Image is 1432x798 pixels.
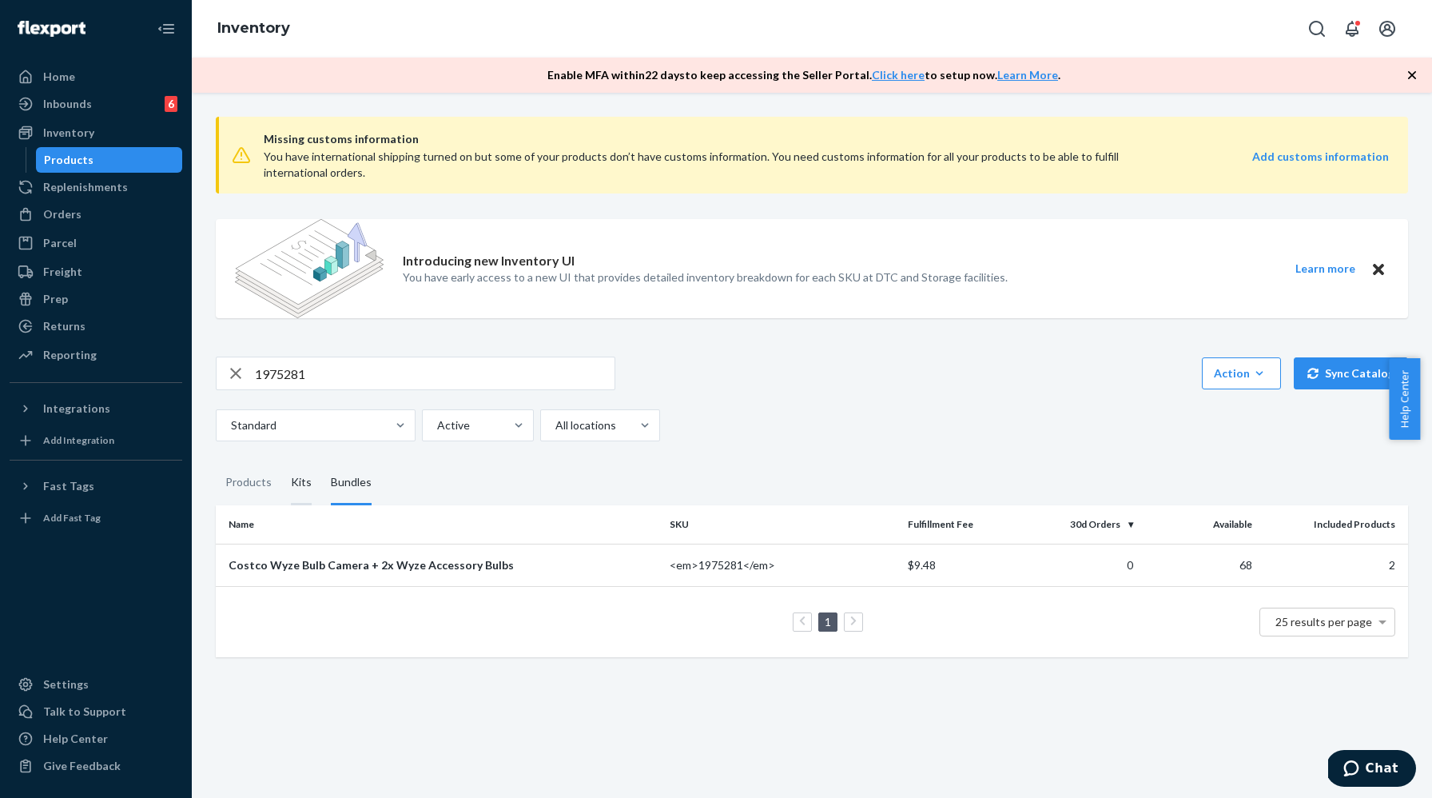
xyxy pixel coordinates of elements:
img: Flexport logo [18,21,86,37]
button: Open Search Box [1301,13,1333,45]
td: 68 [1140,544,1259,586]
a: Add Fast Tag [10,505,182,531]
div: Inventory [43,125,94,141]
button: Close [1368,259,1389,279]
a: Parcel [10,230,182,256]
div: 6 [165,96,177,112]
p: You have early access to a new UI that provides detailed inventory breakdown for each SKU at DTC ... [403,269,1008,285]
a: Add customs information [1252,149,1389,181]
th: Available [1140,505,1259,544]
th: Name [216,505,663,544]
th: Included Products [1259,505,1408,544]
a: Help Center [10,726,182,752]
th: SKU [663,505,901,544]
div: Help Center [43,731,108,747]
a: Add Integration [10,428,182,453]
td: 2 [1259,544,1408,586]
a: Learn More [997,68,1058,82]
a: Page 1 is your current page [821,615,834,628]
button: Action [1202,357,1281,389]
div: Products [44,152,93,168]
td: <em>1975281</em> [663,544,901,586]
a: Reporting [10,342,182,368]
button: Sync Catalog [1294,357,1408,389]
div: Home [43,69,75,85]
div: Freight [43,264,82,280]
button: Close Navigation [150,13,182,45]
button: Give Feedback [10,753,182,779]
div: Bundles [331,461,372,505]
img: new-reports-banner-icon.82668bd98b6a51aee86340f2a7b77ae3.png [235,219,384,318]
a: Products [36,147,183,173]
span: Missing customs information [264,130,1389,149]
div: Integrations [43,401,110,417]
div: Fast Tags [43,478,94,494]
input: Standard [229,417,231,433]
div: Talk to Support [43,704,126,720]
a: Inbounds6 [10,91,182,117]
a: Returns [10,313,182,339]
a: Inventory [10,120,182,146]
div: Add Fast Tag [43,511,101,525]
div: Action [1214,365,1269,381]
div: Reporting [43,347,97,363]
iframe: Opens a widget where you can chat to one of our agents [1328,750,1416,790]
button: Open notifications [1336,13,1368,45]
a: Home [10,64,182,90]
a: Freight [10,259,182,285]
td: $9.48 [901,544,1020,586]
p: Enable MFA within 22 days to keep accessing the Seller Portal. to setup now. . [547,67,1060,83]
div: Add Integration [43,433,114,447]
input: Search inventory by name or sku [255,357,615,389]
button: Integrations [10,396,182,421]
button: Learn more [1285,259,1365,279]
ol: breadcrumbs [205,6,303,52]
a: Prep [10,286,182,312]
strong: Add customs information [1252,150,1389,163]
input: Active [436,417,437,433]
div: You have international shipping turned on but some of your products don’t have customs informatio... [264,149,1163,181]
div: Prep [43,291,68,307]
p: Introducing new Inventory UI [403,252,575,270]
a: Orders [10,201,182,227]
button: Help Center [1389,358,1420,440]
a: Inventory [217,19,290,37]
span: 25 results per page [1275,615,1372,628]
input: All locations [554,417,555,433]
button: Fast Tags [10,473,182,499]
div: Inbounds [43,96,92,112]
div: Kits [291,461,312,505]
button: Open account menu [1371,13,1403,45]
div: Replenishments [43,179,128,195]
td: 0 [1020,544,1140,586]
a: Replenishments [10,174,182,200]
div: Settings [43,676,89,692]
div: Costco Wyze Bulb Camera + 2x Wyze Accessory Bulbs [229,557,657,573]
div: Orders [43,206,82,222]
div: Give Feedback [43,758,121,774]
th: Fulfillment Fee [901,505,1020,544]
div: Parcel [43,235,77,251]
div: Products [225,461,272,505]
button: Talk to Support [10,699,182,724]
div: Returns [43,318,86,334]
a: Settings [10,672,182,697]
a: Click here [872,68,925,82]
th: 30d Orders [1020,505,1140,544]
